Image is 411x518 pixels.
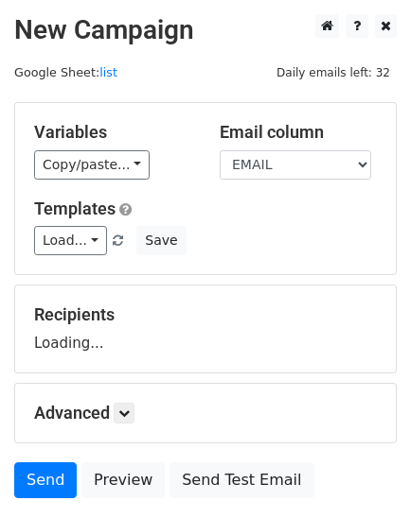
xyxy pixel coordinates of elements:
[170,462,313,498] a: Send Test Email
[14,462,77,498] a: Send
[220,122,377,143] h5: Email column
[99,65,117,79] a: list
[34,199,116,218] a: Templates
[81,462,165,498] a: Preview
[14,14,397,46] h2: New Campaign
[34,122,191,143] h5: Variables
[270,65,397,79] a: Daily emails left: 32
[34,304,377,354] div: Loading...
[270,62,397,83] span: Daily emails left: 32
[34,304,377,325] h5: Recipients
[34,150,150,180] a: Copy/paste...
[34,226,107,255] a: Load...
[136,226,186,255] button: Save
[14,65,117,79] small: Google Sheet:
[34,403,377,423] h5: Advanced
